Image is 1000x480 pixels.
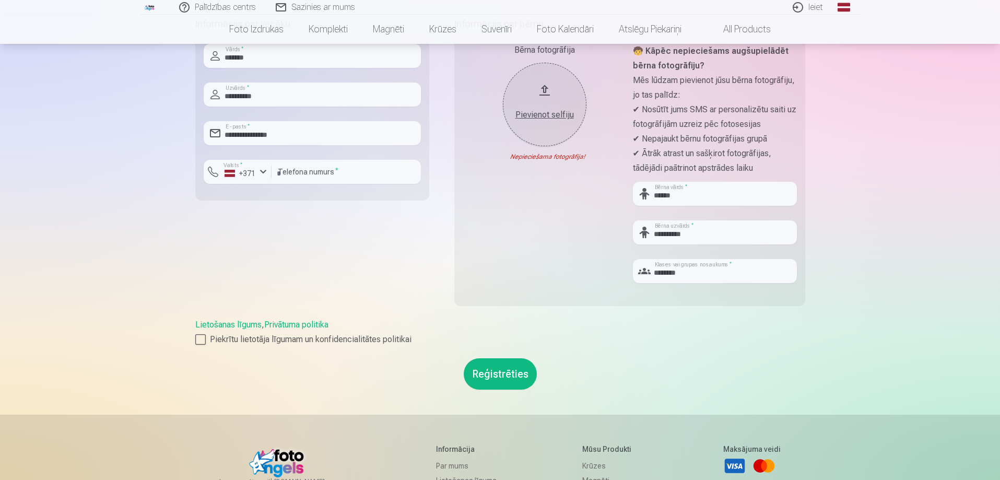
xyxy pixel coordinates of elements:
a: Komplekti [296,15,360,44]
div: Bērna fotogrāfija [463,44,627,56]
p: ✔ Nepajaukt bērnu fotogrāfijas grupā [633,132,797,146]
button: Pievienot selfiju [503,63,586,146]
button: Valsts*+371 [204,160,272,184]
a: All products [694,15,783,44]
div: , [195,319,805,346]
p: ✔ Nosūtīt jums SMS ar personalizētu saiti uz fotogrāfijām uzreiz pēc fotosesijas [633,102,797,132]
img: /fa1 [144,4,156,10]
label: Valsts [220,161,246,169]
h5: Mūsu produkti [582,444,637,454]
h5: Informācija [436,444,497,454]
a: Magnēti [360,15,417,44]
a: Foto kalendāri [524,15,606,44]
button: Reģistrēties [464,358,537,390]
p: Mēs lūdzam pievienot jūsu bērna fotogrāfiju, jo tas palīdz: [633,73,797,102]
div: Pievienot selfiju [513,109,576,121]
h5: Maksājuma veidi [723,444,781,454]
a: Visa [723,454,746,477]
a: Lietošanas līgums [195,320,262,330]
div: Nepieciešama fotogrāfija! [463,153,627,161]
div: +371 [225,168,256,179]
strong: 🧒 Kāpēc nepieciešams augšupielādēt bērna fotogrāfiju? [633,46,789,71]
a: Krūzes [582,459,637,473]
a: Mastercard [752,454,775,477]
a: Atslēgu piekariņi [606,15,694,44]
a: Privātuma politika [264,320,328,330]
p: ✔ Ātrāk atrast un sašķirot fotogrāfijas, tādējādi paātrinot apstrādes laiku [633,146,797,175]
a: Suvenīri [469,15,524,44]
a: Foto izdrukas [217,15,296,44]
a: Krūzes [417,15,469,44]
a: Par mums [436,459,497,473]
label: Piekrītu lietotāja līgumam un konfidencialitātes politikai [195,333,805,346]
